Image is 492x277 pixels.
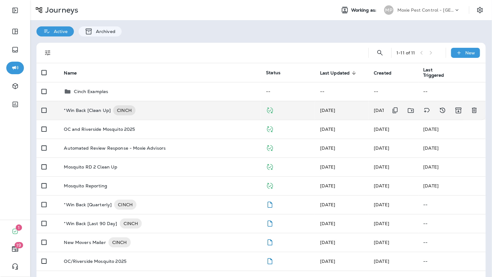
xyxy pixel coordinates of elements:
[266,145,274,150] span: Published
[64,237,106,247] p: New Movers Mailer
[374,202,389,208] span: Jason Munk
[266,107,274,113] span: Published
[374,126,389,132] span: Jason Munk
[6,243,24,255] button: 19
[114,202,136,208] span: CINCH
[320,183,335,189] span: Jason Munk
[266,258,274,263] span: Draft
[320,126,335,132] span: Jason Munk
[423,67,453,78] span: Last Triggered
[266,126,274,131] span: Published
[374,164,389,170] span: Jason Munk
[397,50,415,55] div: 1 - 11 of 11
[108,237,131,247] div: CINCH
[320,164,335,170] span: Jason Munk
[64,164,117,169] p: Mosquito RD 2 Clean Up
[64,70,85,76] span: Name
[423,67,461,78] span: Last Triggered
[266,220,274,226] span: Draft
[418,120,486,139] td: [DATE]
[374,70,400,76] span: Created
[6,4,24,17] button: Expand Sidebar
[418,139,486,158] td: [DATE]
[374,47,386,59] button: Search Journeys
[418,82,486,101] td: --
[374,108,389,113] span: J-P Scoville
[397,8,454,13] p: Moxie Pest Control - [GEOGRAPHIC_DATA]
[320,221,335,226] span: Jason Munk
[43,5,78,15] p: Journeys
[64,105,111,115] p: *Win Back [Clean Up]
[64,146,166,151] p: Automated Review Response - Moxie Advisors
[351,8,378,13] span: Working as:
[452,104,465,117] button: Archive
[423,221,481,226] p: --
[423,202,481,207] p: --
[64,200,112,210] p: *Win Back [Quarterly]
[266,182,274,188] span: Published
[64,219,117,229] p: *Win Back [Last 90 Day]
[16,224,22,231] span: 1
[120,219,142,229] div: CINCH
[266,163,274,169] span: Published
[114,200,136,210] div: CINCH
[93,29,115,34] p: Archived
[374,183,389,189] span: Jason Munk
[113,105,135,115] div: CINCH
[64,127,135,132] p: OC and Riverside Mosquito 2025
[418,158,486,176] td: [DATE]
[74,89,108,94] p: Cinch Examples
[320,70,350,76] span: Last Updated
[474,4,486,16] button: Settings
[266,201,274,207] span: Draft
[466,50,475,55] p: New
[423,240,481,245] p: --
[113,107,135,114] span: CINCH
[374,240,389,245] span: Jason Munk
[320,202,335,208] span: Jason Munk
[374,258,389,264] span: Shannon Davis
[15,242,23,248] span: 19
[108,239,131,246] span: CINCH
[64,70,77,76] span: Name
[405,104,417,117] button: Move to folder
[374,70,391,76] span: Created
[261,82,315,101] td: --
[64,259,126,264] p: OC/Riverside Mosquito 2025
[374,221,389,226] span: Jason Munk
[374,145,389,151] span: Priscilla Valverde
[120,220,142,227] span: CINCH
[315,82,369,101] td: --
[468,104,481,117] button: Delete
[41,47,54,59] button: Filters
[320,240,335,245] span: Jason Munk
[384,5,394,15] div: MP
[423,259,481,264] p: --
[320,70,358,76] span: Last Updated
[320,145,335,151] span: Shannon Davis
[369,82,418,101] td: --
[389,104,401,117] button: Duplicate
[320,258,335,264] span: Jason Munk
[51,29,68,34] p: Active
[436,104,449,117] button: View Changelog
[6,225,24,238] button: 1
[64,183,107,188] p: Mosquito Reporting
[320,108,335,113] span: J-P Scoville
[266,70,280,75] span: Status
[418,176,486,195] td: [DATE]
[421,104,433,117] button: Add tags
[266,239,274,245] span: Draft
